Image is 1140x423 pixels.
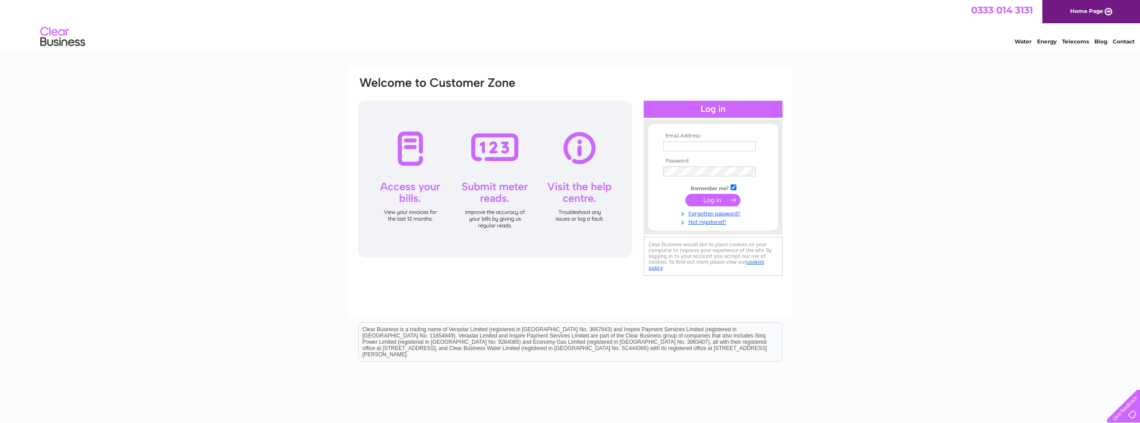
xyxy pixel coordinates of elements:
[649,259,764,271] a: cookies policy
[1062,38,1089,45] a: Telecoms
[359,5,782,43] div: Clear Business is a trading name of Verastar Limited (registered in [GEOGRAPHIC_DATA] No. 3667643...
[663,209,765,217] a: Forgotten password?
[661,183,765,192] td: Remember me?
[661,158,765,164] th: Password:
[40,23,86,51] img: logo.png
[644,237,783,276] div: Clear Business would like to place cookies on your computer to improve your experience of the sit...
[1037,38,1057,45] a: Energy
[685,194,740,206] input: Submit
[971,4,1033,16] a: 0333 014 3131
[1015,38,1032,45] a: Water
[661,133,765,139] th: Email Address:
[1094,38,1107,45] a: Blog
[1113,38,1135,45] a: Contact
[663,217,765,226] a: Not registered?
